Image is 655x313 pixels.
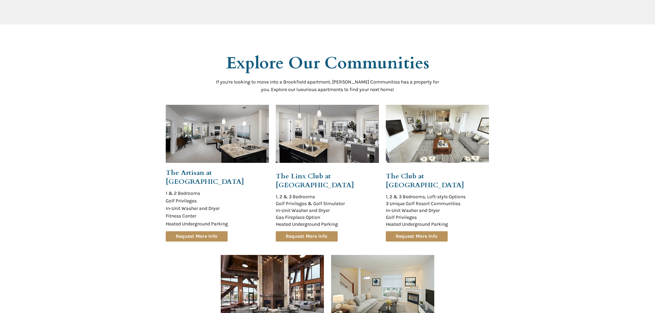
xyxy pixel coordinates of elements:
span: 1 & 2 Bedrooms [166,190,200,196]
span: Request More Info [276,233,338,239]
span: Golf Privileges In-Unit Washer and Dryer Fitness Center Heated Underground Parking [166,198,228,227]
span: The Artisan at [GEOGRAPHIC_DATA] [166,168,244,186]
span: The Club at [GEOGRAPHIC_DATA] [386,171,464,190]
a: Request More Info [276,231,338,242]
span: 1, 2 & 3 Bedrooms, Loft-style Options 3 Unique Golf Resort Communities In-Unit Washer and Dryer G... [386,194,466,220]
a: Request More Info [166,231,228,242]
span: Request More Info [166,233,228,239]
span: Request More Info [386,233,448,239]
span: The Linx Club at [GEOGRAPHIC_DATA] [276,171,354,190]
a: Request More Info [386,231,448,242]
span: Heated Underground Parking [386,221,448,227]
span: 1, 2 & 3 Bedrooms Golf Privileges & Golf Simulator In-Unit Washer and Dryer Gas Fireplace Option ... [276,194,345,227]
span: If you're looking to move into a Brookfield apartment, [PERSON_NAME] Communities has a property f... [216,79,439,92]
span: Explore Our Communities [226,52,429,74]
